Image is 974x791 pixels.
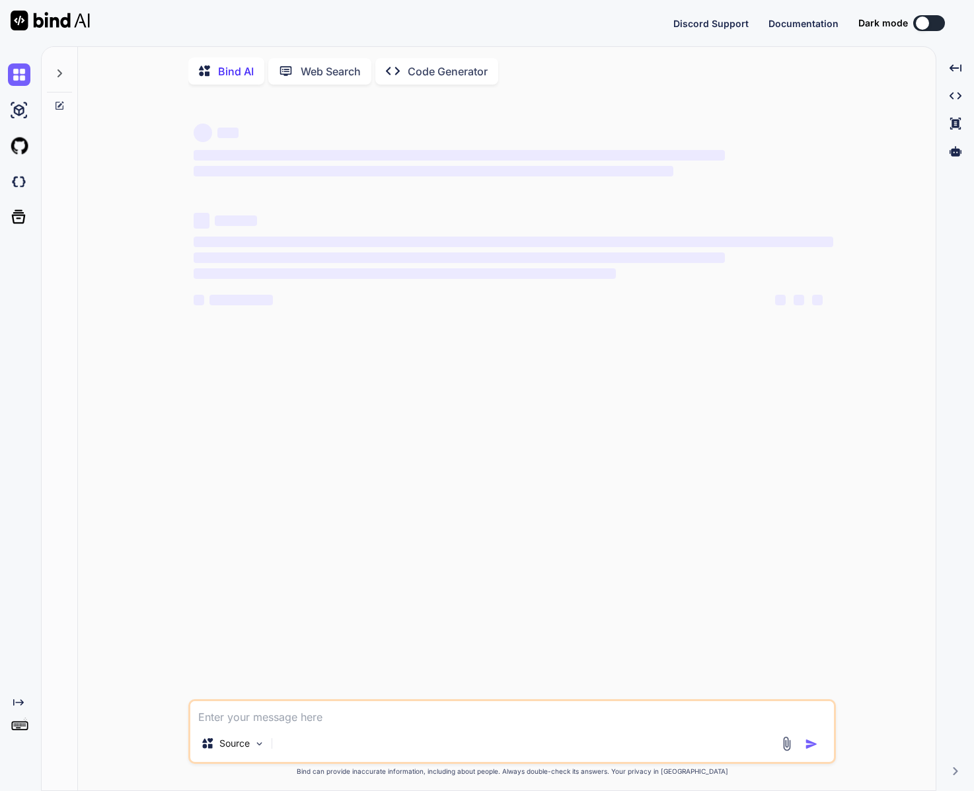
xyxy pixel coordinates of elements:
span: ‌ [194,213,209,229]
span: Documentation [768,18,839,29]
button: Documentation [768,17,839,30]
span: ‌ [209,295,273,305]
span: ‌ [194,252,724,263]
img: Bind AI [11,11,90,30]
img: darkCloudIdeIcon [8,170,30,193]
span: ‌ [194,150,724,161]
span: ‌ [194,166,673,176]
p: Source [219,737,250,750]
span: Discord Support [673,18,749,29]
span: ‌ [775,295,786,305]
span: ‌ [194,268,616,279]
img: ai-studio [8,99,30,122]
img: Pick Models [254,738,265,749]
img: chat [8,63,30,86]
img: githubLight [8,135,30,157]
img: icon [805,737,818,751]
span: ‌ [194,295,204,305]
p: Bind can provide inaccurate information, including about people. Always double-check its answers.... [188,767,836,776]
span: ‌ [794,295,804,305]
p: Web Search [301,63,361,79]
span: ‌ [215,215,257,226]
span: ‌ [194,124,212,142]
p: Bind AI [218,63,254,79]
span: ‌ [812,295,823,305]
button: Discord Support [673,17,749,30]
img: attachment [779,736,794,751]
span: ‌ [194,237,833,247]
span: ‌ [217,128,239,138]
span: Dark mode [858,17,908,30]
p: Code Generator [408,63,488,79]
